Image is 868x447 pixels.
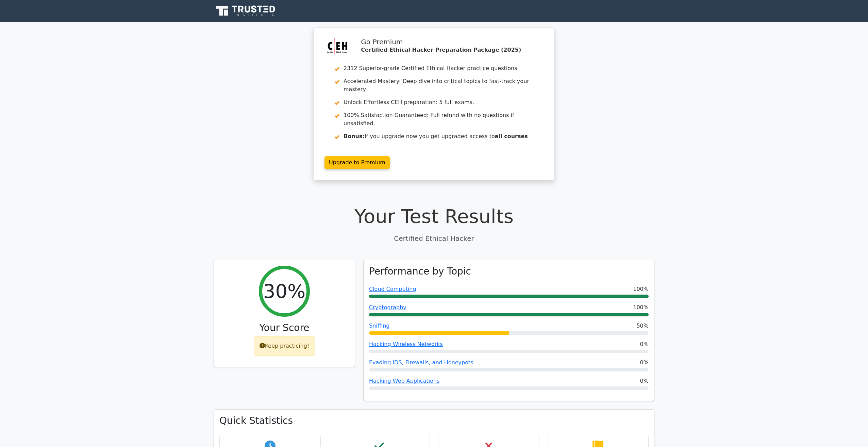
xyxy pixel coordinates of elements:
h1: Your Test Results [214,205,654,228]
h3: Performance by Topic [369,266,471,277]
span: 0% [640,340,649,348]
span: 50% [636,322,649,330]
span: 100% [633,285,649,293]
a: Evading IDS, Firewalls, and Honeypots [369,359,473,366]
span: 0% [640,359,649,367]
a: Upgrade to Premium [324,156,390,169]
div: Keep practicing! [254,336,315,356]
a: Hacking Web Applications [369,378,439,384]
a: Cloud Computing [369,286,416,292]
a: Sniffing [369,322,390,329]
span: 0% [640,377,649,385]
h3: Your Score [219,322,349,334]
a: Cryptography [369,304,406,311]
a: Hacking Wireless Networks [369,341,443,347]
h3: Quick Statistics [219,415,649,427]
h2: 30% [263,280,305,302]
span: 100% [633,303,649,312]
p: Certified Ethical Hacker [214,233,654,244]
